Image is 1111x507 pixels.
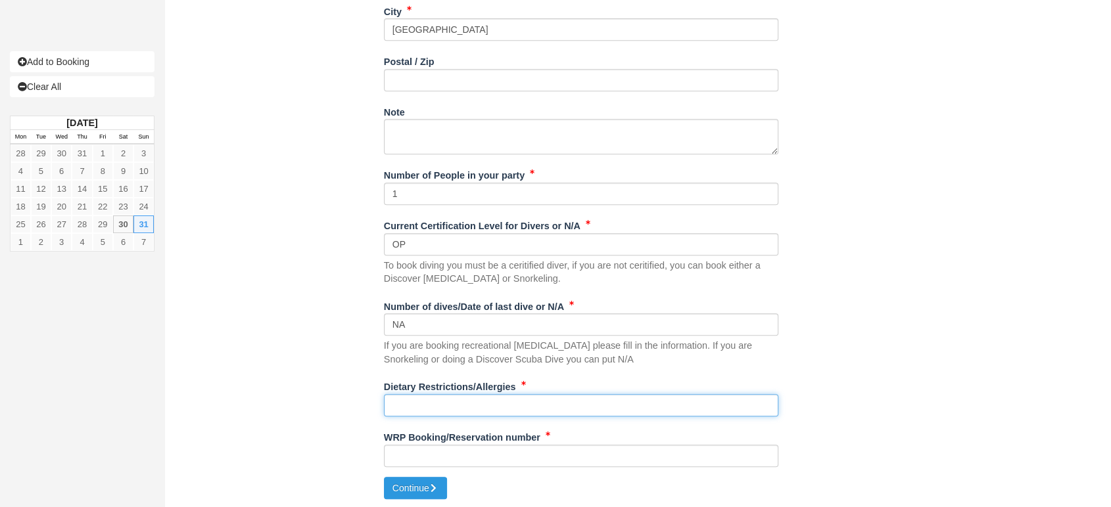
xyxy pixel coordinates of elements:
[11,180,31,198] a: 11
[384,426,540,445] label: WRP Booking/Reservation number
[384,339,778,366] p: If you are booking recreational [MEDICAL_DATA] please fill in the information. If you are Snorkel...
[113,130,133,144] th: Sat
[31,144,51,162] a: 29
[51,215,72,233] a: 27
[31,215,51,233] a: 26
[133,215,154,233] a: 31
[72,162,92,180] a: 7
[72,130,92,144] th: Thu
[113,233,133,251] a: 6
[133,198,154,215] a: 24
[93,162,113,180] a: 8
[51,162,72,180] a: 6
[51,233,72,251] a: 3
[72,198,92,215] a: 21
[66,118,97,128] strong: [DATE]
[72,180,92,198] a: 14
[11,144,31,162] a: 28
[51,198,72,215] a: 20
[384,164,525,183] label: Number of People in your party
[133,144,154,162] a: 3
[72,215,92,233] a: 28
[384,259,778,286] p: To book diving you must be a ceritified diver, if you are not ceritified, you can book either a D...
[384,51,435,69] label: Postal / Zip
[10,51,154,72] a: Add to Booking
[31,130,51,144] th: Tue
[31,233,51,251] a: 2
[93,180,113,198] a: 15
[93,215,113,233] a: 29
[72,233,92,251] a: 4
[51,180,72,198] a: 13
[11,215,31,233] a: 25
[10,76,154,97] a: Clear All
[133,233,154,251] a: 7
[11,130,31,144] th: Mon
[11,198,31,215] a: 18
[51,130,72,144] th: Wed
[31,180,51,198] a: 12
[113,215,133,233] a: 30
[133,162,154,180] a: 10
[31,162,51,180] a: 5
[113,144,133,162] a: 2
[51,144,72,162] a: 30
[133,180,154,198] a: 17
[93,198,113,215] a: 22
[31,198,51,215] a: 19
[93,233,113,251] a: 5
[113,198,133,215] a: 23
[113,162,133,180] a: 9
[133,130,154,144] th: Sun
[384,1,402,19] label: City
[93,130,113,144] th: Fri
[72,144,92,162] a: 31
[11,233,31,251] a: 1
[384,101,405,120] label: Note
[93,144,113,162] a: 1
[384,376,516,394] label: Dietary Restrictions/Allergies
[384,296,564,314] label: Number of dives/Date of last dive or N/A
[384,215,580,233] label: Current Certification Level for Divers or N/A
[384,477,447,499] button: Continue
[113,180,133,198] a: 16
[11,162,31,180] a: 4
